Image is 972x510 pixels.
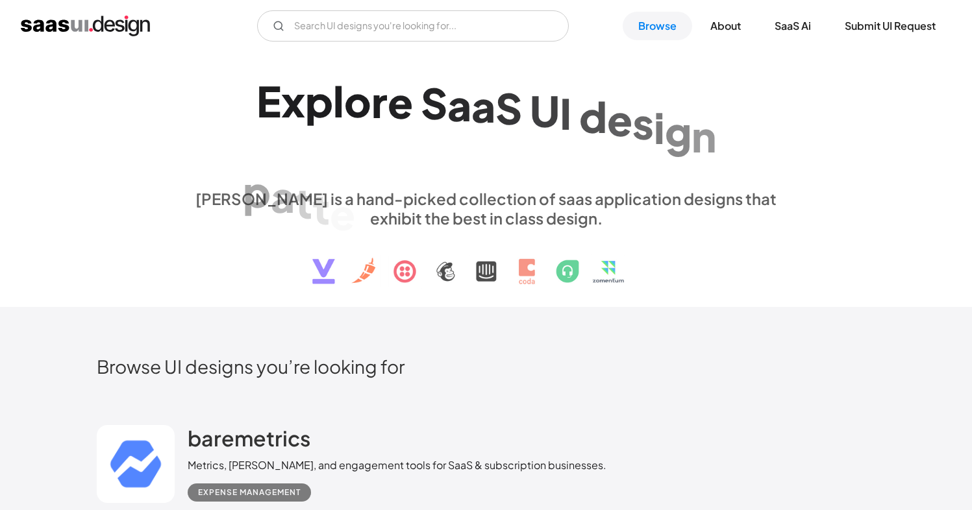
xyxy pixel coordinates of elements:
[344,76,371,126] div: o
[371,77,388,127] div: r
[330,189,355,239] div: e
[530,86,560,136] div: U
[188,457,606,473] div: Metrics, [PERSON_NAME], and engagement tools for SaaS & subscription businesses.
[305,76,333,126] div: p
[188,425,310,457] a: baremetrics
[243,166,271,216] div: p
[290,228,683,295] img: text, icon, saas logo
[388,77,413,127] div: e
[256,76,281,126] div: E
[579,91,607,141] div: d
[333,76,344,126] div: l
[654,103,665,152] div: i
[188,76,785,176] h1: Explore SaaS UI design patterns & interactions.
[623,12,692,40] a: Browse
[471,81,495,131] div: a
[447,80,471,130] div: a
[829,12,951,40] a: Submit UI Request
[632,99,654,149] div: s
[97,355,876,378] h2: Browse UI designs you’re looking for
[759,12,827,40] a: SaaS Ai
[295,177,312,227] div: t
[560,88,571,138] div: I
[695,12,756,40] a: About
[281,76,305,126] div: x
[257,10,569,42] form: Email Form
[188,189,785,228] div: [PERSON_NAME] is a hand-picked collection of saas application designs that exhibit the best in cl...
[312,183,330,233] div: t
[271,171,295,221] div: a
[495,84,522,134] div: S
[198,485,301,500] div: Expense Management
[188,425,310,451] h2: baremetrics
[257,10,569,42] input: Search UI designs you're looking for...
[421,79,447,128] div: S
[607,95,632,145] div: e
[692,112,716,162] div: n
[21,16,150,36] a: home
[665,106,692,156] div: g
